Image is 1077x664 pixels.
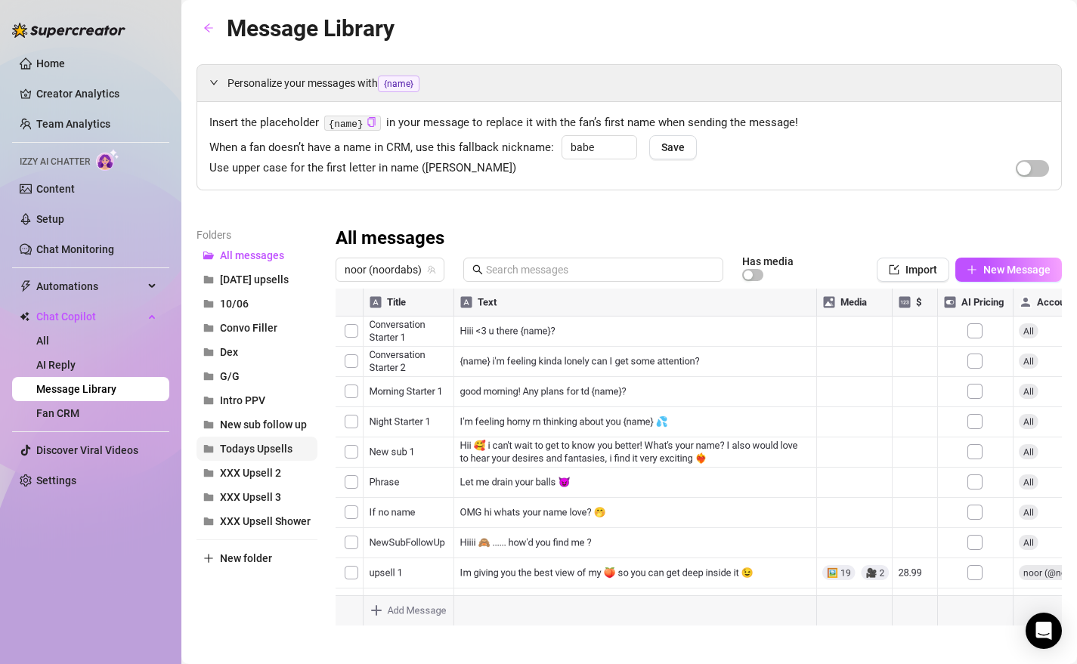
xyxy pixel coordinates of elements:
span: G/G [220,370,240,382]
code: {name} [324,116,381,131]
article: Folders [197,227,317,243]
span: XXX Upsell Shower [220,515,311,527]
img: logo-BBDzfeDw.svg [12,23,125,38]
a: AI Reply [36,359,76,371]
span: Import [905,264,937,276]
button: New sub follow up [197,412,317,437]
button: XXX Upsell 2 [197,461,317,485]
button: New folder [197,546,317,570]
span: folder [203,395,214,406]
span: folder [203,371,214,381]
span: XXX Upsell 3 [220,491,281,503]
span: Automations [36,274,144,298]
span: New Message [983,264,1051,276]
span: import [889,264,899,275]
a: Team Analytics [36,118,110,130]
span: noor (noordabs) [345,258,435,281]
div: Open Intercom Messenger [1026,613,1062,649]
article: Has media [742,257,794,266]
button: Convo Filler [197,316,317,340]
h3: All messages [336,227,444,251]
a: Discover Viral Videos [36,444,138,456]
span: New folder [220,552,272,564]
a: Chat Monitoring [36,243,114,255]
span: copy [367,117,376,127]
span: team [427,265,436,274]
button: Dex [197,340,317,364]
button: XXX Upsell Shower [197,509,317,533]
button: New Message [955,258,1062,282]
span: folder [203,347,214,357]
span: Izzy AI Chatter [20,155,90,169]
span: plus [967,264,977,275]
span: folder [203,443,214,454]
a: Settings [36,474,76,486]
span: folder [203,274,214,285]
span: Save [661,141,685,153]
span: Personalize your messages with [227,75,1049,92]
button: 10/06 [197,292,317,316]
span: thunderbolt [20,280,32,292]
span: Convo Filler [220,322,277,334]
button: Click to Copy [367,117,376,128]
a: All [36,335,49,347]
span: expanded [209,78,218,87]
span: folder [203,516,214,527]
a: Message Library [36,383,116,395]
span: {name} [378,76,419,92]
button: [DATE] upsells [197,267,317,292]
button: Import [877,258,949,282]
button: Save [649,135,697,159]
span: 10/06 [220,298,249,310]
span: Todays Upsells [220,443,292,455]
a: Setup [36,213,64,225]
span: plus [203,553,214,564]
article: Message Library [227,11,395,46]
span: folder [203,419,214,430]
a: Content [36,183,75,195]
button: All messages [197,243,317,267]
span: All messages [220,249,284,261]
span: Use upper case for the first letter in name ([PERSON_NAME]) [209,159,516,178]
span: folder [203,323,214,333]
button: XXX Upsell 3 [197,485,317,509]
span: Insert the placeholder in your message to replace it with the fan’s first name when sending the m... [209,114,1049,132]
span: [DATE] upsells [220,273,289,286]
span: When a fan doesn’t have a name in CRM, use this fallback nickname: [209,139,554,157]
span: folder-open [203,250,214,261]
span: XXX Upsell 2 [220,467,281,479]
a: Home [36,57,65,69]
span: folder [203,468,214,478]
button: Intro PPV [197,388,317,412]
a: Fan CRM [36,407,79,419]
span: arrow-left [203,23,214,33]
span: New sub follow up [220,418,307,431]
button: Todays Upsells [197,437,317,461]
span: folder [203,492,214,502]
input: Search messages [486,261,714,278]
a: Creator Analytics [36,82,157,106]
img: AI Chatter [96,149,119,171]
span: Intro PPV [220,394,265,406]
span: Dex [220,346,238,358]
img: Chat Copilot [20,311,29,322]
span: Chat Copilot [36,304,144,329]
div: Personalize your messages with{name} [197,65,1061,101]
span: folder [203,298,214,309]
span: search [472,264,483,275]
button: G/G [197,364,317,388]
